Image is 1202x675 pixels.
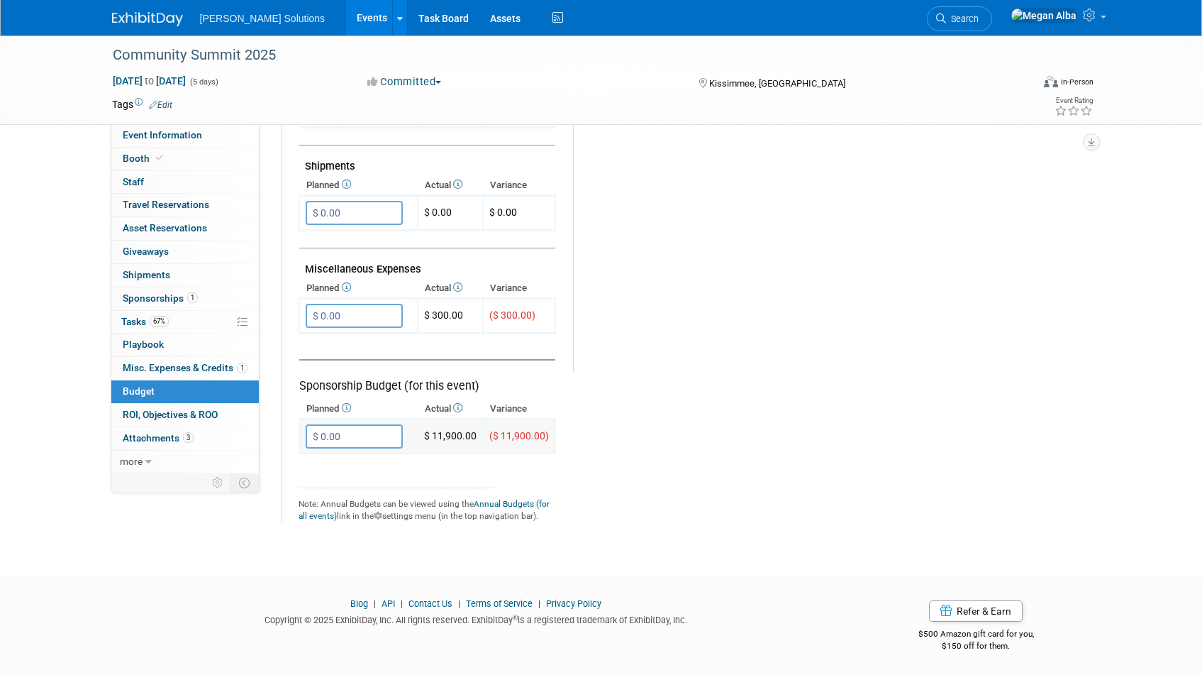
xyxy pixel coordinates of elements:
div: _______________________________________________________ [299,479,556,491]
span: (5 days) [189,77,218,87]
span: Travel Reservations [123,199,209,210]
span: | [397,598,406,609]
th: Actual [418,175,483,195]
span: Kissimmee, [GEOGRAPHIC_DATA] [709,78,845,89]
a: Refer & Earn [929,600,1023,622]
img: Megan Alba [1011,8,1077,23]
div: In-Person [1060,77,1094,87]
a: Budget [111,380,259,403]
div: Copyright © 2025 ExhibitDay, Inc. All rights reserved. ExhibitDay is a registered trademark of Ex... [112,610,841,627]
span: | [370,598,379,609]
td: Toggle Event Tabs [230,473,259,492]
span: Search [946,13,979,24]
i: Booth reservation complete [156,154,163,162]
span: Event Information [123,129,202,141]
a: Playbook [111,334,259,356]
th: Variance [483,175,555,195]
span: 3 [183,432,194,443]
span: Staff [123,176,144,187]
span: Giveaways [123,246,169,257]
span: [DATE] [DATE] [112,75,187,87]
div: Community Summit 2025 [108,43,1011,68]
div: $500 Amazon gift card for you, [862,619,1091,652]
div: Event Rating [1054,97,1093,104]
span: more [120,456,143,467]
span: 1 [187,292,198,303]
a: Shipments [111,264,259,287]
a: ROI, Objectives & ROO [111,404,259,427]
a: API [382,598,395,609]
span: Budget [123,385,155,397]
a: Attachments3 [111,427,259,450]
a: Giveaways [111,241,259,263]
td: $ 300.00 [418,299,483,334]
a: Sponsorships1 [111,287,259,310]
a: Tasks67% [111,311,259,334]
span: | [535,598,544,609]
a: Terms of Service [466,598,533,609]
a: Edit [149,100,172,110]
th: Actual [418,278,483,298]
span: Asset Reservations [123,222,207,234]
span: ($ 11,900.00) [489,430,549,441]
span: 1 [237,363,247,373]
span: Shipments [123,269,170,280]
a: Contact Us [408,598,452,609]
th: Variance [483,399,555,419]
td: $ 11,900.00 [418,419,483,454]
a: Misc. Expenses & Credits1 [111,357,259,380]
a: Travel Reservations [111,194,259,216]
th: Planned [299,399,418,419]
a: more [111,451,259,473]
span: Misc. Expenses & Credits [123,362,247,373]
div: $150 off for them. [862,640,1091,652]
td: Shipments [299,146,555,176]
span: Playbook [123,339,164,350]
a: Privacy Policy [546,598,601,609]
span: 67% [150,316,169,326]
a: Booth [111,148,259,170]
td: Personalize Event Tab Strip [206,473,230,492]
span: ROI, Objectives & ROO [123,409,218,420]
td: $ 0.00 [418,196,483,231]
img: Format-Inperson.png [1044,76,1058,87]
span: to [143,75,156,87]
a: Blog [350,598,368,609]
span: $ 0.00 [489,207,517,218]
span: ($ 300.00) [489,309,535,321]
a: Event Information [111,124,259,147]
div: Note: Annual Budgets can be viewed using the link in the settings menu (in the top navigation bar). [299,491,556,522]
span: [PERSON_NAME] Solutions [200,13,325,24]
a: Staff [111,171,259,194]
span: Tasks [121,316,169,327]
span: Booth [123,153,166,164]
th: Variance [483,278,555,298]
th: Planned [299,278,418,298]
div: Event Format [948,74,1094,95]
span: Attachments [123,432,194,444]
a: Search [927,6,992,31]
sup: ® [513,614,518,622]
th: Planned [299,175,418,195]
td: Tags [112,97,172,111]
a: Asset Reservations [111,217,259,240]
div: Sponsorship Budget (for this event) [299,359,555,395]
td: Miscellaneous Expenses [299,248,555,279]
button: Committed [362,75,447,89]
span: | [455,598,464,609]
img: ExhibitDay [112,12,183,26]
th: Actual [418,399,483,419]
span: Sponsorships [123,292,198,304]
